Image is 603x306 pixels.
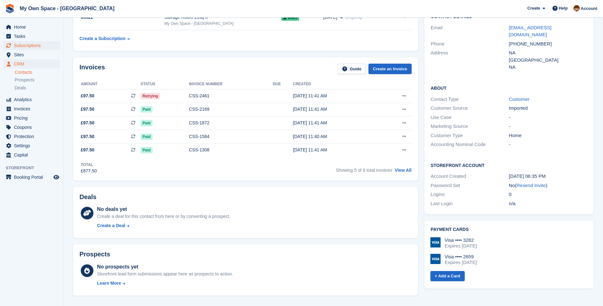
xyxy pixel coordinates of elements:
[431,24,509,38] div: Email
[431,40,509,48] div: Phone
[281,14,299,21] span: D625
[3,123,60,132] a: menu
[79,64,105,74] h2: Invoices
[515,183,547,188] span: ( )
[189,106,273,113] div: CSS-2169
[97,205,230,213] div: No deals yet
[3,150,60,159] a: menu
[3,41,60,50] a: menu
[140,134,152,140] span: Paid
[97,280,121,287] div: Learn More
[14,95,52,104] span: Analytics
[431,173,509,180] div: Account Created
[3,32,60,41] a: menu
[293,133,378,140] div: [DATE] 11:40 AM
[97,222,230,229] a: Create a Deal
[14,32,52,41] span: Tasks
[3,104,60,113] a: menu
[517,183,546,188] a: Resend Invite
[509,200,587,207] div: n/a
[3,23,60,31] a: menu
[140,106,152,113] span: Paid
[97,280,233,287] a: Learn More
[6,165,63,171] span: Storefront
[164,14,281,21] div: Storage Room 25sq ft
[431,200,509,207] div: Last Login
[509,96,530,102] a: Customer
[293,147,378,153] div: [DATE] 11:41 AM
[431,85,587,91] h2: About
[293,106,378,113] div: [DATE] 11:41 AM
[431,191,509,198] div: Logins
[81,120,94,126] span: £97.50
[164,21,281,26] div: My Own Space - [GEOGRAPHIC_DATA]
[431,105,509,112] div: Customer Source
[14,123,52,132] span: Coupons
[189,79,273,89] th: Invoice number
[15,77,60,83] a: Prospects
[509,64,587,71] div: NA
[509,132,587,139] div: Home
[81,168,97,174] div: £877.50
[81,93,94,99] span: £97.50
[5,4,15,13] img: stora-icon-8386f47178a22dfd0bd8f6a31ec36ba5ce8667c1dd55bd0f319d3a0aa187defe.svg
[336,168,392,173] span: Showing 5 of 9 total invoices
[527,5,540,11] span: Create
[189,93,273,99] div: CSS-2461
[140,120,152,126] span: Paid
[3,59,60,68] a: menu
[323,14,337,21] span: [DATE]
[17,3,117,14] a: My Own Space - [GEOGRAPHIC_DATA]
[431,132,509,139] div: Customer Type
[81,162,97,168] div: Total
[14,173,52,182] span: Booking Portal
[14,104,52,113] span: Invoices
[79,14,164,21] div: 65922
[445,243,477,249] div: Expires [DATE]
[509,123,587,130] div: -
[293,79,378,89] th: Created
[431,227,587,232] h2: Payment cards
[15,69,60,75] a: Contacts
[368,64,412,74] a: Create an Invoice
[3,141,60,150] a: menu
[509,191,587,198] div: 0
[509,25,552,38] a: [EMAIL_ADDRESS][DOMAIN_NAME]
[14,50,52,59] span: Sites
[14,59,52,68] span: CRM
[14,132,52,141] span: Protection
[431,114,509,121] div: Use Case
[3,132,60,141] a: menu
[81,147,94,153] span: £97.50
[79,193,96,201] h2: Deals
[445,254,477,260] div: Visa •••• 2659
[81,106,94,113] span: £97.50
[559,5,568,11] span: Help
[431,162,587,168] h2: Storefront Account
[430,271,465,282] a: + Add a Card
[140,93,160,99] span: Retrying
[97,263,233,271] div: No prospects yet
[431,96,509,103] div: Contact Type
[3,114,60,122] a: menu
[509,182,587,189] div: No
[430,237,441,247] img: Visa Logo
[189,147,273,153] div: CSS-1308
[79,33,130,45] a: Create a Subscription
[79,79,140,89] th: Amount
[581,5,597,12] span: Account
[14,23,52,31] span: Home
[140,79,189,89] th: Status
[189,133,273,140] div: CSS-1584
[3,50,60,59] a: menu
[189,120,273,126] div: CSS-1872
[81,133,94,140] span: £97.50
[97,213,230,220] div: Create a deal for this contact from here or by converting a prospect.
[140,147,152,153] span: Paid
[273,79,293,89] th: Due
[52,173,60,181] a: Preview store
[573,5,580,11] img: Paula Harris
[97,222,125,229] div: Create a Deal
[431,141,509,148] div: Accounting Nominal Code
[509,105,587,112] div: Imported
